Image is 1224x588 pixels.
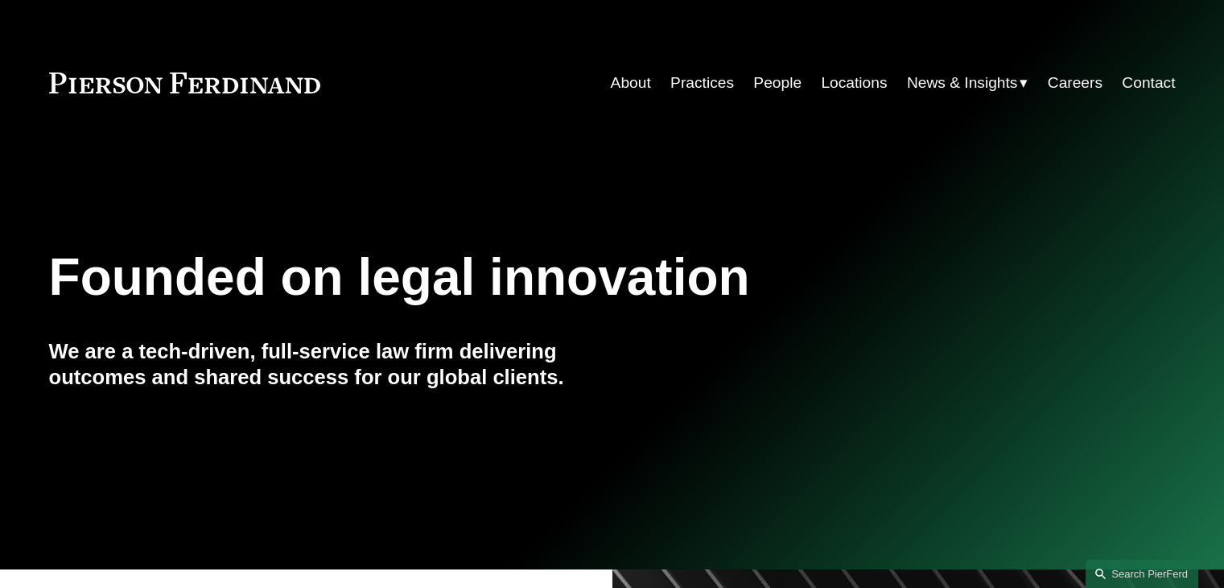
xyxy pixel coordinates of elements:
[1048,68,1102,98] a: Careers
[1086,560,1198,588] a: Search this site
[753,68,802,98] a: People
[1122,68,1175,98] a: Contact
[907,68,1028,98] a: folder dropdown
[821,68,887,98] a: Locations
[611,68,651,98] a: About
[907,69,1018,97] span: News & Insights
[49,338,612,391] h4: We are a tech-driven, full-service law firm delivering outcomes and shared success for our global...
[49,248,988,307] h1: Founded on legal innovation
[670,68,734,98] a: Practices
